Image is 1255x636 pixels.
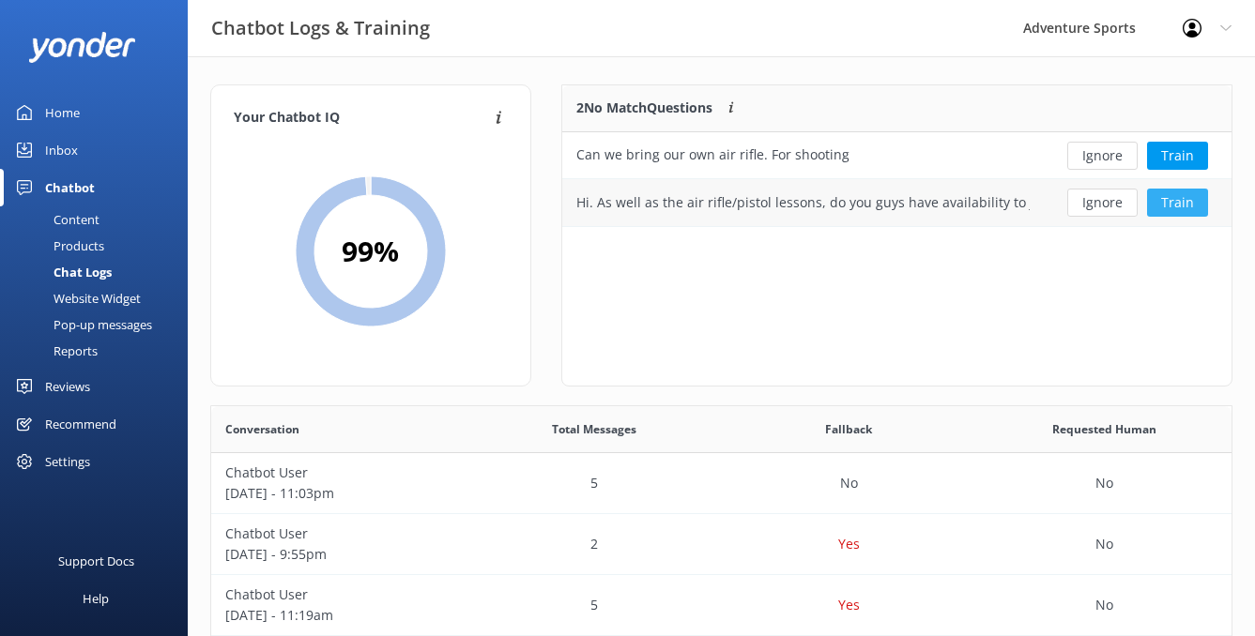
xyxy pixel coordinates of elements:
[562,132,1232,179] div: row
[576,144,849,165] div: Can we bring our own air rifle. For shooting
[11,206,99,233] div: Content
[225,523,452,544] p: Chatbot User
[11,259,188,285] a: Chat Logs
[234,108,490,129] h4: Your Chatbot IQ
[225,483,452,504] p: [DATE] - 11:03pm
[225,584,452,605] p: Chatbot User
[562,132,1232,226] div: grid
[838,534,860,554] p: Yes
[825,420,872,438] span: Fallback
[28,32,136,63] img: yonder-white-logo.png
[225,544,452,565] p: [DATE] - 9:55pm
[45,368,90,405] div: Reviews
[211,575,1232,636] div: row
[1147,189,1208,217] button: Train
[838,595,860,615] p: Yes
[58,542,134,580] div: Support Docs
[45,169,95,206] div: Chatbot
[840,473,858,493] p: No
[225,420,299,438] span: Conversation
[1067,189,1138,217] button: Ignore
[11,311,152,338] div: Pop-up messages
[342,229,399,274] h2: 99 %
[11,311,188,338] a: Pop-up messages
[11,338,188,364] a: Reports
[576,192,1030,213] div: Hi. As well as the air rifle/pistol lessons, do you guys have availability to just the range/ a r...
[11,233,104,259] div: Products
[1095,595,1113,615] p: No
[225,462,452,483] p: Chatbot User
[45,94,80,131] div: Home
[83,580,109,617] div: Help
[1147,142,1208,170] button: Train
[1052,420,1156,438] span: Requested Human
[45,405,116,443] div: Recommend
[590,473,598,493] p: 5
[11,285,141,311] div: Website Widget
[11,259,112,285] div: Chat Logs
[11,338,98,364] div: Reports
[576,98,712,118] p: 2 No Match Questions
[11,233,188,259] a: Products
[211,13,430,43] h3: Chatbot Logs & Training
[1067,142,1138,170] button: Ignore
[590,595,598,615] p: 5
[590,534,598,554] p: 2
[1095,534,1113,554] p: No
[562,179,1232,226] div: row
[11,206,188,233] a: Content
[45,443,90,480] div: Settings
[45,131,78,169] div: Inbox
[211,514,1232,575] div: row
[211,453,1232,514] div: row
[552,420,636,438] span: Total Messages
[225,605,452,626] p: [DATE] - 11:19am
[1095,473,1113,493] p: No
[11,285,188,311] a: Website Widget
